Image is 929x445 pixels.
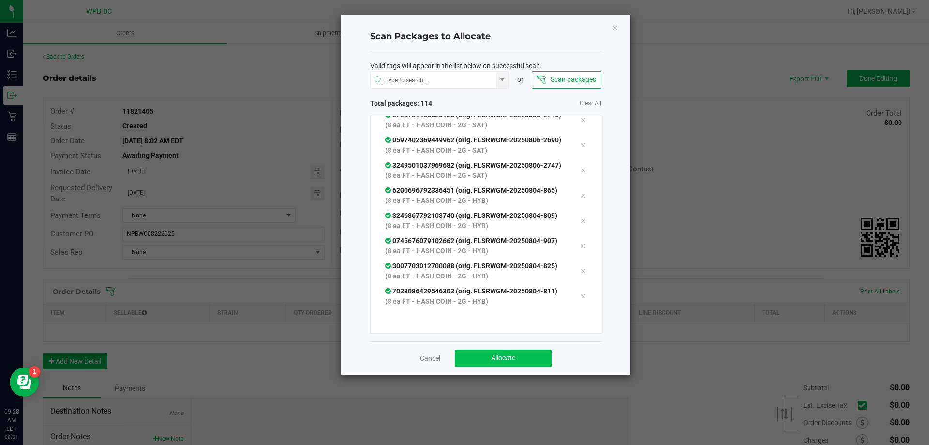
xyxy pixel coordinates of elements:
span: 0597402369449962 (orig. FLSRWGM-20250806-2690) [385,136,561,144]
p: (8 ea FT - HASH COIN - 2G - HYB) [385,296,566,307]
p: (8 ea FT - HASH COIN - 2G - HYB) [385,271,566,281]
iframe: Resource center unread badge [29,366,40,378]
p: (8 ea FT - HASH COIN - 2G - HYB) [385,196,566,206]
span: Allocate [491,354,515,362]
span: 0745676079102662 (orig. FLSRWGM-20250804-907) [385,237,557,245]
span: In Sync [385,287,392,295]
button: Close [612,21,618,33]
a: Cancel [420,353,440,363]
span: 6723731406326123 (orig. FLSRWGM-20250806-2746) [385,111,561,119]
p: (8 ea FT - HASH COIN - 2G - SAT) [385,145,566,155]
div: Remove tag [573,291,593,302]
span: 7033086429546303 (orig. FLSRWGM-20250804-811) [385,287,557,295]
span: Total packages: 114 [370,98,486,108]
div: Remove tag [573,165,593,176]
span: 3246867792103740 (orig. FLSRWGM-20250804-809) [385,212,557,219]
div: or [509,75,532,85]
button: Allocate [455,350,552,367]
iframe: Resource center [10,368,39,397]
div: Remove tag [573,139,593,151]
p: (8 ea FT - HASH COIN - 2G - HYB) [385,221,566,231]
div: Remove tag [573,240,593,252]
div: Remove tag [573,190,593,201]
span: In Sync [385,136,392,144]
span: In Sync [385,237,392,245]
span: 6200696792336451 (orig. FLSRWGM-20250804-865) [385,186,557,194]
h4: Scan Packages to Allocate [370,31,601,43]
div: Remove tag [573,114,593,126]
p: (8 ea FT - HASH COIN - 2G - HYB) [385,246,566,256]
input: NO DATA FOUND [371,72,496,89]
p: (8 ea FT - HASH COIN - 2G - SAT) [385,170,566,181]
span: In Sync [385,186,392,194]
span: In Sync [385,161,392,169]
div: Remove tag [573,215,593,227]
span: Valid tags will appear in the list below on successful scan. [370,61,542,71]
span: In Sync [385,212,392,219]
div: Remove tag [573,265,593,277]
span: 3249501037969682 (orig. FLSRWGM-20250806-2747) [385,161,561,169]
span: In Sync [385,262,392,270]
p: (8 ea FT - HASH COIN - 2G - SAT) [385,120,566,130]
span: 3007703012700088 (orig. FLSRWGM-20250804-825) [385,262,557,270]
a: Clear All [580,99,601,107]
button: Scan packages [532,71,601,89]
span: In Sync [385,111,392,119]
